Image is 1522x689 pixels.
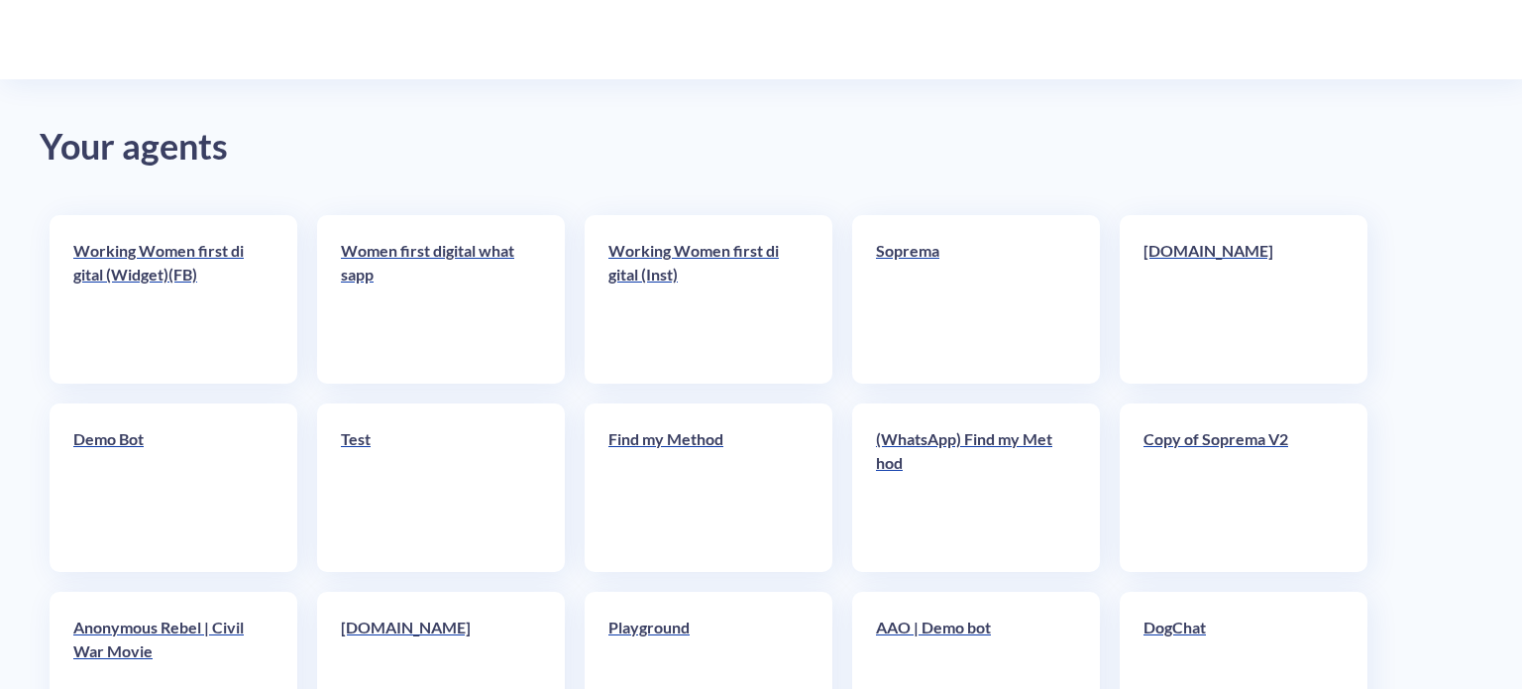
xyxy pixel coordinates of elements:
[608,239,787,287] p: Working Women first digital (Inst)
[608,239,787,360] a: Working Women first digital (Inst)
[876,616,1054,639] p: AAO | Demo bot
[876,239,1054,263] p: Soprema
[73,239,252,287] p: Working Women first digital (Widget)(FB)
[341,239,519,287] p: Women first digital whatsapp
[876,239,1054,360] a: Soprema
[876,427,1054,475] p: (WhatsApp) Find my Method
[1143,239,1322,360] a: [DOMAIN_NAME]
[341,239,519,360] a: Women first digital whatsapp
[876,427,1054,548] a: (WhatsApp) Find my Method
[608,427,787,548] a: Find my Method
[341,427,519,451] p: Test
[40,119,1482,175] div: Your agents
[73,239,252,360] a: Working Women first digital (Widget)(FB)
[1143,239,1322,263] p: [DOMAIN_NAME]
[1143,427,1322,451] p: Copy of Soprema V2
[341,616,519,639] p: [DOMAIN_NAME]
[73,427,252,451] p: Demo Bot
[1143,427,1322,548] a: Copy of Soprema V2
[608,616,787,639] p: Playground
[1143,616,1322,639] p: DogChat
[73,616,252,663] p: Anonymous Rebel | Civil War Movie
[608,427,787,451] p: Find my Method
[341,427,519,548] a: Test
[73,427,252,548] a: Demo Bot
